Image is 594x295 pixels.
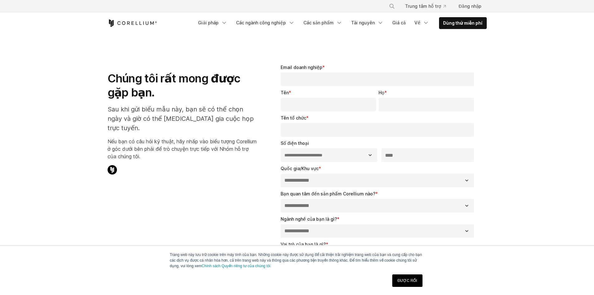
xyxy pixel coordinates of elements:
[281,140,309,146] font: Số điện thoại
[351,20,375,25] font: Tài nguyên
[281,115,306,120] font: Tên tổ chức
[170,253,422,268] font: Trang web này lưu trữ cookie trên máy tính của bạn. Những cookie này được sử dụng để cải thiện tr...
[458,3,481,9] font: Đăng nhập
[108,19,157,27] a: Trang chủ Corellium
[386,1,398,12] button: Tìm kiếm
[108,71,240,99] font: Chúng tôi rất mong được gặp bạn.
[281,242,326,247] font: Vai trò của bạn là gì?
[392,274,423,287] a: ĐƯỢC RỒI
[381,1,486,12] div: Menu điều hướng
[194,17,486,29] div: Menu điều hướng
[281,191,375,196] font: Bạn quan tâm đến sản phẩm Corellium nào?
[379,90,384,95] font: Họ
[281,65,322,70] font: Email doanh nghiệp
[202,264,272,268] a: Chính sách Quyền riêng tư của chúng tôi.
[443,20,482,26] font: Dùng thử miễn phí
[303,20,334,25] font: Các sản phẩm
[198,20,219,25] font: Giải pháp
[281,216,337,222] font: Ngành nghề của bạn là gì?
[281,166,319,171] font: Quốc gia/Khu vực
[392,20,406,25] font: Giá cả
[108,165,117,175] img: Biểu tượng trò chuyện Corellium
[405,3,441,9] font: Trung tâm hỗ trợ
[236,20,286,25] font: Các ngành công nghiệp
[281,90,289,95] font: Tên
[108,138,257,160] font: Nếu bạn có câu hỏi kỹ thuật, hãy nhấp vào biểu tượng Corellium ở góc dưới bên phải để trò chuyện ...
[414,20,420,25] font: Về
[398,278,417,283] font: ĐƯỢC RỒI
[108,106,254,132] font: Sau khi gửi biểu mẫu này, bạn sẽ có thể chọn ngày và giờ có thể [MEDICAL_DATA] gia cuộc họp trực ...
